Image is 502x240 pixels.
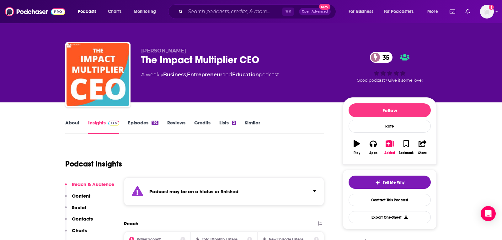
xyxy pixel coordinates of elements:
[65,181,114,193] button: Reach & Audience
[349,120,431,133] div: Rate
[185,7,282,17] input: Search podcasts, credits, & more...
[480,5,494,19] button: Show profile menu
[414,136,431,159] button: Share
[384,151,395,155] div: Added
[480,5,494,19] span: Logged in as TeemsPR
[447,6,458,17] a: Show notifications dropdown
[88,120,119,134] a: InsightsPodchaser Pro
[349,176,431,189] button: tell me why sparkleTell Me Why
[141,71,279,79] div: A weekly podcast
[423,7,446,17] button: open menu
[187,72,222,78] a: Entrepreneur
[480,5,494,19] img: User Profile
[65,159,122,169] h1: Podcast Insights
[72,227,87,233] p: Charts
[398,136,414,159] button: Bookmark
[299,8,331,15] button: Open AdvancedNew
[302,10,328,13] span: Open Advanced
[319,4,330,10] span: New
[245,120,260,134] a: Similar
[108,7,121,16] span: Charts
[344,7,381,17] button: open menu
[489,5,494,10] svg: Add a profile image
[219,120,236,134] a: Lists2
[349,194,431,206] a: Contact This Podcast
[369,151,377,155] div: Apps
[124,221,138,226] h2: Reach
[141,48,186,54] span: [PERSON_NAME]
[357,78,423,83] span: Good podcast? Give it some love!
[73,7,104,17] button: open menu
[365,136,381,159] button: Apps
[349,136,365,159] button: Play
[349,103,431,117] button: Follow
[186,72,187,78] span: ,
[349,7,373,16] span: For Business
[72,181,114,187] p: Reach & Audience
[167,120,185,134] a: Reviews
[463,6,473,17] a: Show notifications dropdown
[163,72,186,78] a: Business
[129,7,164,17] button: open menu
[72,205,86,210] p: Social
[418,151,427,155] div: Share
[282,8,294,16] span: ⌘ K
[5,6,65,18] img: Podchaser - Follow, Share and Rate Podcasts
[232,121,236,125] div: 2
[67,43,129,106] img: The Impact Multiplier CEO
[128,120,158,134] a: Episodes192
[65,227,87,239] button: Charts
[343,48,437,87] div: 35Good podcast? Give it some love!
[382,136,398,159] button: Added
[65,120,79,134] a: About
[124,177,324,205] section: Click to expand status details
[149,188,238,194] strong: Podcast may be on a hiatus or finished
[384,7,414,16] span: For Podcasters
[376,52,393,63] span: 35
[134,7,156,16] span: Monitoring
[222,72,232,78] span: and
[375,180,380,185] img: tell me why sparkle
[427,7,438,16] span: More
[72,193,90,199] p: Content
[399,151,414,155] div: Bookmark
[194,120,211,134] a: Credits
[232,72,259,78] a: Education
[78,7,96,16] span: Podcasts
[65,216,93,227] button: Contacts
[104,7,125,17] a: Charts
[349,211,431,223] button: Export One-Sheet
[380,7,423,17] button: open menu
[152,121,158,125] div: 192
[65,193,90,205] button: Content
[174,4,342,19] div: Search podcasts, credits, & more...
[354,151,360,155] div: Play
[383,180,404,185] span: Tell Me Why
[65,205,86,216] button: Social
[72,216,93,222] p: Contacts
[108,121,119,126] img: Podchaser Pro
[370,52,393,63] a: 35
[481,206,496,221] div: Open Intercom Messenger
